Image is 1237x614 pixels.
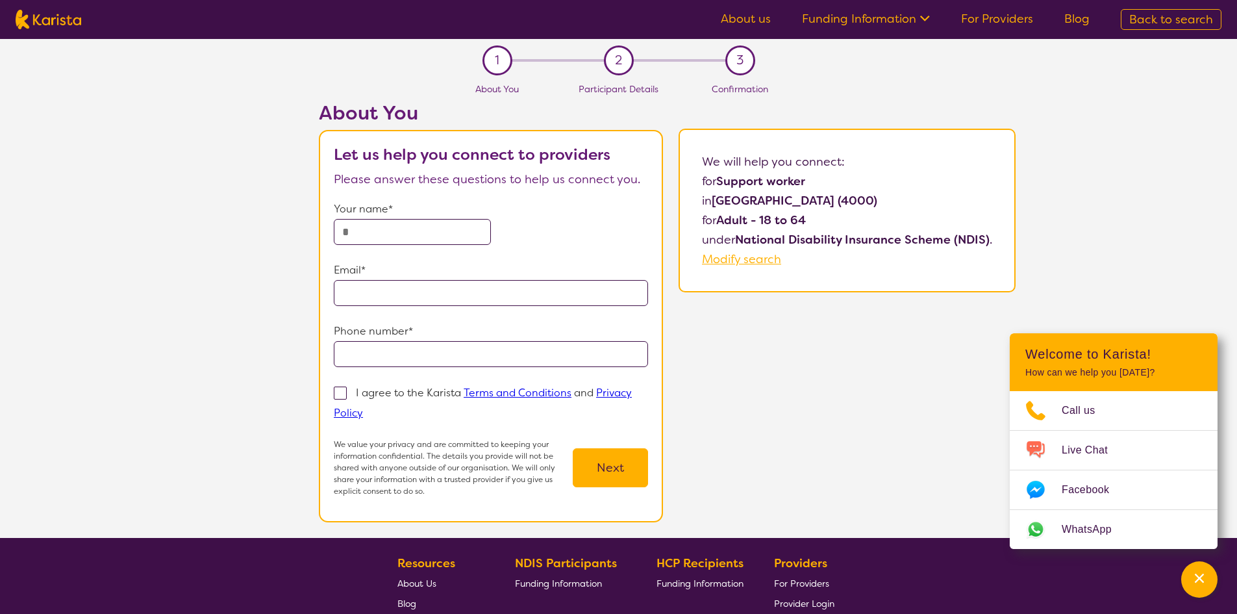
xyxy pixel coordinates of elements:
div: Channel Menu [1010,333,1218,549]
ul: Choose channel [1010,391,1218,549]
a: Terms and Conditions [464,386,571,400]
button: Channel Menu [1181,561,1218,598]
span: 2 [615,51,622,70]
span: Live Chat [1062,441,1123,460]
b: Providers [774,556,827,571]
b: Let us help you connect to providers [334,144,610,165]
span: Funding Information [515,578,602,589]
a: Funding Information [515,573,627,593]
b: Support worker [716,173,805,189]
b: Adult - 18 to 64 [716,212,806,228]
span: Confirmation [712,83,768,95]
a: Web link opens in a new tab. [1010,510,1218,549]
a: Provider Login [774,593,834,613]
p: We will help you connect: [702,152,992,172]
p: under . [702,230,992,249]
span: 3 [736,51,743,70]
a: For Providers [774,573,834,593]
b: [GEOGRAPHIC_DATA] (4000) [712,193,877,209]
a: Blog [397,593,484,613]
p: I agree to the Karista and [334,386,632,420]
button: Next [573,448,648,487]
a: For Providers [961,11,1033,27]
a: About us [721,11,771,27]
span: Participant Details [579,83,658,95]
h2: Welcome to Karista! [1025,346,1202,362]
p: in [702,191,992,211]
p: Email* [334,261,648,280]
span: Facebook [1062,480,1125,500]
span: Call us [1062,401,1111,420]
span: For Providers [774,578,829,589]
p: Please answer these questions to help us connect you. [334,170,648,189]
span: Back to search [1129,12,1213,27]
span: About You [475,83,519,95]
p: Your name* [334,199,648,219]
a: About Us [397,573,484,593]
b: HCP Recipients [656,556,743,571]
a: Modify search [702,251,781,267]
p: How can we help you [DATE]? [1025,367,1202,378]
a: Blog [1064,11,1090,27]
h2: About You [319,101,663,125]
b: National Disability Insurance Scheme (NDIS) [735,232,990,248]
p: for [702,172,992,191]
a: Back to search [1121,9,1221,30]
b: NDIS Participants [515,556,617,571]
p: Phone number* [334,322,648,341]
span: Blog [397,598,416,609]
span: 1 [495,51,499,70]
span: Provider Login [774,598,834,609]
span: WhatsApp [1062,520,1127,539]
img: Karista logo [16,10,81,29]
span: About Us [397,578,436,589]
b: Resources [397,556,455,571]
p: We value your privacy and are committed to keeping your information confidential. The details you... [334,439,573,497]
a: Funding Information [656,573,743,593]
p: for [702,211,992,230]
a: Funding Information [802,11,930,27]
span: Funding Information [656,578,743,589]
